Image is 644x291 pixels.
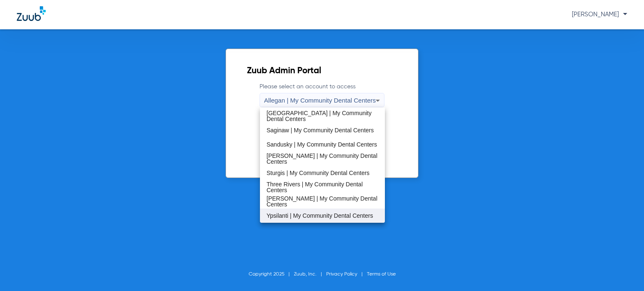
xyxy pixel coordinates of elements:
[267,142,377,147] span: Sandusky | My Community Dental Centers
[267,96,378,108] span: Mt. Pleasant | My Community Dental Centers
[267,153,378,165] span: [PERSON_NAME] | My Community Dental Centers
[267,196,378,207] span: [PERSON_NAME] | My Community Dental Centers
[267,181,378,193] span: Three Rivers | My Community Dental Centers
[267,127,374,133] span: Saginaw | My Community Dental Centers
[267,110,378,122] span: [GEOGRAPHIC_DATA] | My Community Dental Centers
[267,170,370,176] span: Sturgis | My Community Dental Centers
[267,213,373,219] span: Ypsilanti | My Community Dental Centers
